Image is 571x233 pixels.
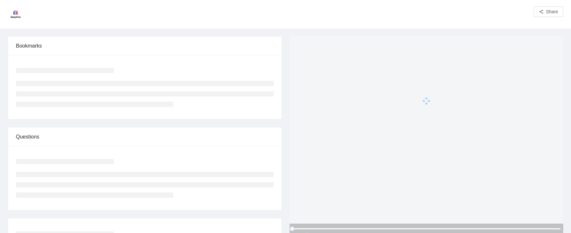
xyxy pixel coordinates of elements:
[16,37,274,55] div: Bookmarks
[546,8,558,15] span: Share
[539,9,543,15] span: share-alt
[534,6,563,17] button: share-altShare
[16,128,274,146] div: Questions
[8,6,23,22] img: Loading...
